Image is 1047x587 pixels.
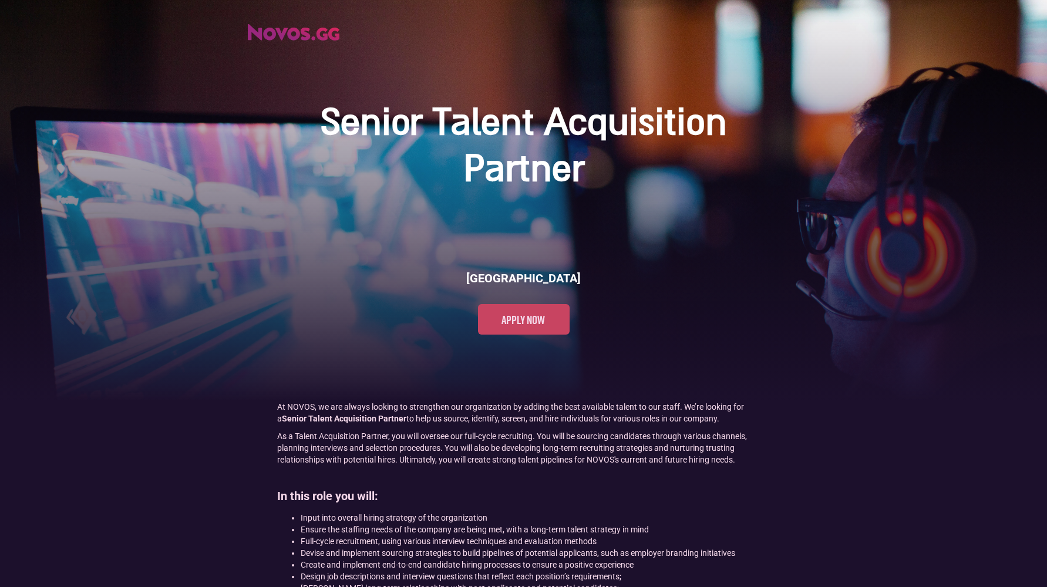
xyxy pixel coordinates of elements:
p: At NOVOS, we are always looking to strengthen our organization by adding the best available talen... [277,401,770,424]
strong: Senior Talent Acquisition Partner [282,414,406,423]
li: Devise and implement sourcing strategies to build pipelines of potential applicants, such as empl... [301,547,770,559]
li: Design job descriptions and interview questions that reflect each position’s requirements; [301,571,770,582]
li: Full-cycle recruitment, using various interview techniques and evaluation methods [301,535,770,547]
a: Apply now [478,304,570,335]
li: Ensure the staffing needs of the company are being met, with a long-term talent strategy in mind [301,524,770,535]
h1: Senior Talent Acquisition Partner [289,101,759,194]
strong: In this role you will: [277,489,378,503]
li: Input into overall hiring strategy of the organization [301,512,770,524]
h6: [GEOGRAPHIC_DATA] [466,270,581,286]
p: As a Talent Acquisition Partner, you will oversee our full-cycle recruiting. You will be sourcing... [277,430,770,465]
li: Create and implement end-to-end candidate hiring processes to ensure a positive experience [301,559,770,571]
